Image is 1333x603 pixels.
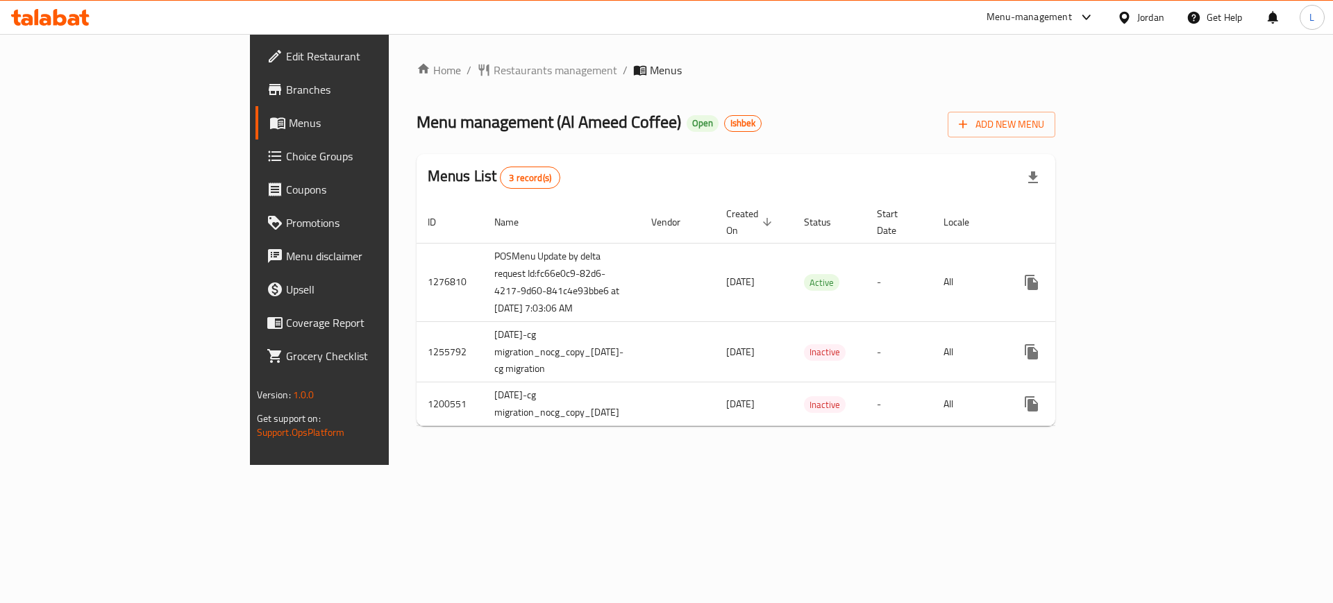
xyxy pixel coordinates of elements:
a: Coupons [255,173,473,206]
span: 3 record(s) [501,171,560,185]
a: Grocery Checklist [255,339,473,373]
div: Menu-management [987,9,1072,26]
a: Choice Groups [255,139,473,173]
nav: breadcrumb [417,62,1056,78]
td: All [932,243,1004,321]
span: Choice Groups [286,148,462,164]
td: - [866,382,932,426]
a: Edit Restaurant [255,40,473,73]
span: Inactive [804,397,846,413]
li: / [623,62,628,78]
h2: Menus List [428,166,560,189]
span: Menus [650,62,682,78]
span: Restaurants management [494,62,617,78]
span: Name [494,214,537,230]
td: All [932,321,1004,382]
span: Menus [289,114,462,131]
span: Created On [726,205,776,239]
button: Change Status [1048,266,1082,299]
span: L [1309,10,1314,25]
span: [DATE] [726,343,755,361]
a: Promotions [255,206,473,239]
button: Add New Menu [948,112,1055,137]
table: enhanced table [417,201,1159,427]
span: Upsell [286,281,462,298]
td: - [866,243,932,321]
button: Change Status [1048,335,1082,368]
span: Version: [257,386,291,404]
td: - [866,321,932,382]
span: Inactive [804,344,846,360]
div: Total records count [500,167,560,189]
span: Menu disclaimer [286,248,462,264]
th: Actions [1004,201,1159,244]
span: Add New Menu [959,116,1044,133]
a: Menu disclaimer [255,239,473,273]
button: more [1015,266,1048,299]
span: Menu management ( Al Ameed Coffee ) [417,106,681,137]
button: more [1015,387,1048,421]
div: Open [687,115,719,132]
span: Open [687,117,719,129]
span: Status [804,214,849,230]
span: Vendor [651,214,698,230]
a: Restaurants management [477,62,617,78]
a: Branches [255,73,473,106]
span: 1.0.0 [293,386,315,404]
div: Active [804,274,839,291]
td: [DATE]-cg migration_nocg_copy_[DATE] [483,382,640,426]
a: Coverage Report [255,306,473,339]
a: Support.OpsPlatform [257,423,345,441]
span: [DATE] [726,273,755,291]
div: Jordan [1137,10,1164,25]
a: Menus [255,106,473,139]
span: Locale [944,214,987,230]
span: ID [428,214,454,230]
span: Active [804,275,839,291]
button: more [1015,335,1048,368]
button: Change Status [1048,387,1082,421]
div: Export file [1016,161,1050,194]
span: Coverage Report [286,314,462,331]
div: Inactive [804,396,846,413]
span: Grocery Checklist [286,348,462,364]
span: Branches [286,81,462,98]
div: Inactive [804,344,846,361]
td: All [932,382,1004,426]
a: Upsell [255,273,473,306]
td: [DATE]-cg migration_nocg_copy_[DATE]-cg migration [483,321,640,382]
span: Start Date [877,205,916,239]
span: Edit Restaurant [286,48,462,65]
span: Coupons [286,181,462,198]
span: Ishbek [725,117,761,129]
span: Promotions [286,214,462,231]
span: [DATE] [726,395,755,413]
td: POSMenu Update by delta request Id:fc66e0c9-82d6-4217-9d60-841c4e93bbe6 at [DATE] 7:03:06 AM [483,243,640,321]
span: Get support on: [257,409,321,427]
